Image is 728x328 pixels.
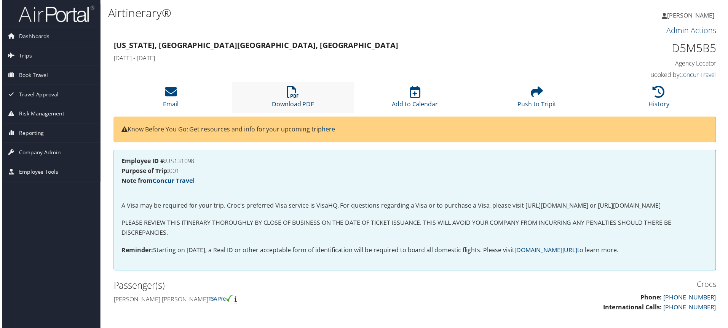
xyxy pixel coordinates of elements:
[17,105,63,124] span: Risk Management
[120,125,710,135] p: Know Before You Go: Get resources and info for your upcoming trip
[120,247,152,255] strong: Reminder:
[663,4,723,27] a: [PERSON_NAME]
[518,90,557,109] a: Push to Tripit
[321,126,335,134] a: here
[120,168,710,174] h4: 001
[120,246,710,256] p: Starting on [DATE], a Real ID or other acceptable form of identification will be required to boar...
[152,177,193,186] a: Concur Travel
[575,59,718,68] h4: Agency Locator
[120,177,193,186] strong: Note from
[642,294,663,303] strong: Phone:
[271,90,314,109] a: Download PDF
[120,158,710,165] h4: US131098
[515,247,578,255] a: [DOMAIN_NAME][URL]
[120,167,168,176] strong: Purpose of Trip:
[392,90,438,109] a: Add to Calendar
[17,66,46,85] span: Book Travel
[17,124,42,143] span: Reporting
[120,219,710,238] p: PLEASE REVIEW THIS ITINERARY THOROUGHLY BY CLOSE OF BUSINESS ON THE DATE OF TICKET ISSUANCE. THIS...
[669,11,716,19] span: [PERSON_NAME]
[421,280,718,291] h3: Crocs
[162,90,178,109] a: Email
[112,54,564,62] h4: [DATE] - [DATE]
[668,25,718,35] a: Admin Actions
[112,40,398,51] strong: [US_STATE], [GEOGRAPHIC_DATA] [GEOGRAPHIC_DATA], [GEOGRAPHIC_DATA]
[17,46,30,66] span: Trips
[17,5,93,23] img: airportal-logo.png
[17,27,48,46] span: Dashboards
[575,40,718,56] h1: D5M5B5
[17,144,59,163] span: Company Admin
[120,157,165,166] strong: Employee ID #:
[681,71,718,79] a: Concur Travel
[208,296,232,303] img: tsa-precheck.png
[112,296,409,305] h4: [PERSON_NAME] [PERSON_NAME]
[604,304,663,313] strong: International Calls:
[107,5,518,21] h1: Airtinerary®
[120,192,710,211] p: A Visa may be required for your trip. Croc's preferred Visa service is VisaHQ. For questions rega...
[575,71,718,79] h4: Booked by
[665,294,718,303] a: [PHONE_NUMBER]
[665,304,718,313] a: [PHONE_NUMBER]
[112,280,409,293] h2: Passenger(s)
[17,85,57,104] span: Travel Approval
[17,163,57,182] span: Employee Tools
[650,90,671,109] a: History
